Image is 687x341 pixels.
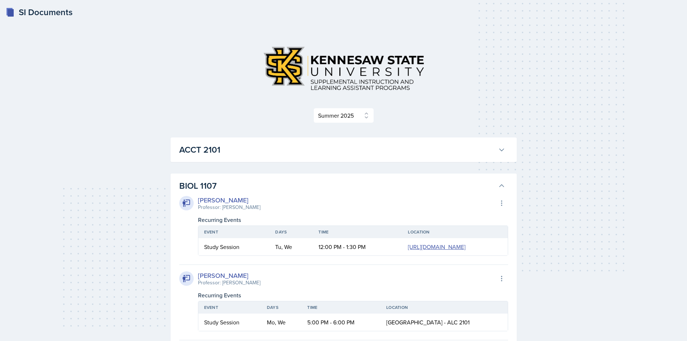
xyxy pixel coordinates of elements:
[179,143,495,156] h3: ACCT 2101
[402,226,507,238] th: Location
[198,226,270,238] th: Event
[178,142,507,158] button: ACCT 2101
[380,301,508,314] th: Location
[178,178,507,194] button: BIOL 1107
[198,271,260,280] div: [PERSON_NAME]
[198,291,508,300] div: Recurring Events
[257,40,430,96] img: Kennesaw State University
[301,314,380,331] td: 5:00 PM - 6:00 PM
[198,195,260,205] div: [PERSON_NAME]
[386,318,470,326] span: [GEOGRAPHIC_DATA] - ALC 2101
[301,301,380,314] th: Time
[204,242,264,251] div: Study Session
[408,243,466,251] a: [URL][DOMAIN_NAME]
[313,226,402,238] th: Time
[261,314,302,331] td: Mo, We
[198,215,508,224] div: Recurring Events
[261,301,302,314] th: Days
[269,226,313,238] th: Days
[198,204,260,211] div: Professor: [PERSON_NAME]
[313,238,402,255] td: 12:00 PM - 1:30 PM
[198,279,260,287] div: Professor: [PERSON_NAME]
[6,6,72,19] a: SI Documents
[179,179,495,192] h3: BIOL 1107
[198,301,261,314] th: Event
[269,238,313,255] td: Tu, We
[204,318,255,327] div: Study Session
